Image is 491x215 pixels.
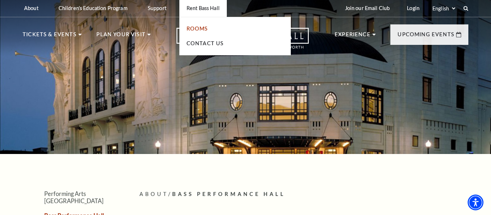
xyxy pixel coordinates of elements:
span: About [139,191,168,197]
div: Accessibility Menu [468,195,483,210]
a: Open this option [151,28,335,56]
p: Tickets & Events [23,30,77,43]
p: Experience [335,30,371,43]
select: Select: [431,5,456,12]
p: About [24,5,38,11]
p: Plan Your Visit [96,30,146,43]
p: Rent Bass Hall [187,5,220,11]
p: Upcoming Events [398,30,454,43]
a: Contact Us [187,40,224,46]
a: Rooms [187,25,208,32]
p: Children's Education Program [59,5,128,11]
p: Support [148,5,166,11]
span: Bass Performance Hall [172,191,285,197]
p: / [139,190,468,199]
a: Performing Arts [GEOGRAPHIC_DATA] [44,190,104,204]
